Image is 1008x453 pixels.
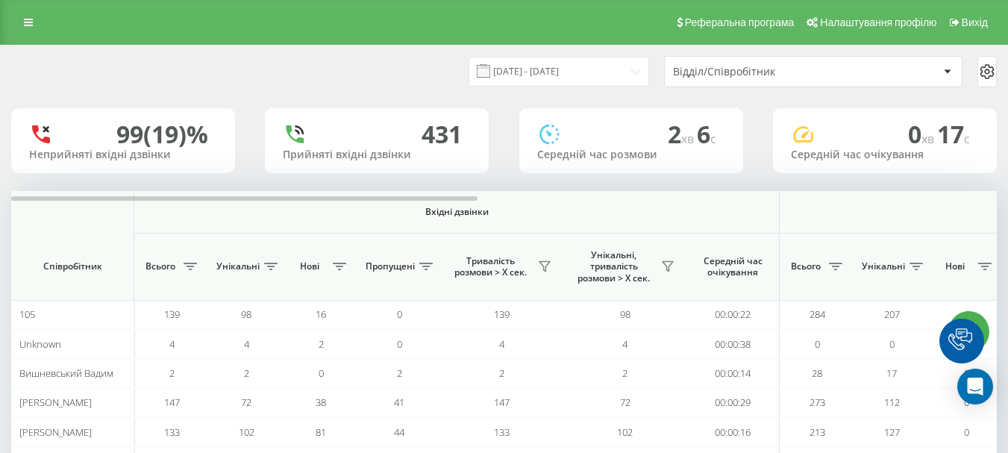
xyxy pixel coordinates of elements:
div: 99 (19)% [116,120,208,149]
span: 127 [884,425,900,439]
div: 431 [422,120,462,149]
td: 00:00:29 [686,388,780,417]
span: 133 [164,425,180,439]
span: 2 [397,366,402,380]
span: Реферальна програма [685,16,795,28]
span: 0 [397,307,402,321]
div: Відділ/Співробітник [673,66,851,78]
td: 00:00:22 [686,300,780,329]
span: 2 [499,366,504,380]
div: Середній час очікування [791,149,979,161]
span: 133 [494,425,510,439]
span: 2 [244,366,249,380]
span: 139 [494,307,510,321]
span: хв [921,131,937,147]
span: Нові [936,260,974,272]
span: 0 [964,307,969,321]
span: 6 [697,118,716,150]
span: Пропущені [366,260,415,272]
span: 4 [499,337,504,351]
span: 98 [241,307,251,321]
span: 4 [622,337,627,351]
span: 105 [19,307,35,321]
span: Тривалість розмови > Х сек. [448,255,533,278]
span: 98 [620,307,630,321]
span: 213 [810,425,825,439]
span: 284 [810,307,825,321]
span: Нові [291,260,328,272]
span: 16 [316,307,326,321]
span: 81 [316,425,326,439]
div: Open Intercom Messenger [957,369,993,404]
div: Неприйняті вхідні дзвінки [29,149,217,161]
span: 139 [164,307,180,321]
span: 2 [169,366,175,380]
span: 102 [239,425,254,439]
span: 4 [244,337,249,351]
span: 147 [164,396,180,409]
span: 41 [394,396,404,409]
span: 2 [622,366,627,380]
span: c [964,131,970,147]
span: [PERSON_NAME] [19,425,92,439]
span: 4 [169,337,175,351]
span: Вихід [962,16,988,28]
span: Всього [787,260,824,272]
div: Середній час розмови [537,149,725,161]
span: 0 [397,337,402,351]
span: 0 [964,425,969,439]
span: 0 [889,337,895,351]
span: Унікальні [216,260,260,272]
span: 72 [620,396,630,409]
span: 17 [937,118,970,150]
span: 2 [319,337,324,351]
span: 273 [810,396,825,409]
span: 28 [812,366,822,380]
span: Unknown [19,337,61,351]
span: 112 [884,396,900,409]
span: 0 [815,337,820,351]
span: Унікальні [862,260,905,272]
span: 38 [316,396,326,409]
div: Прийняті вхідні дзвінки [283,149,471,161]
span: Унікальні, тривалість розмови > Х сек. [571,249,657,284]
td: 00:00:16 [686,417,780,446]
span: Співробітник [24,260,121,272]
span: 0 [908,118,937,150]
td: 00:00:14 [686,359,780,388]
td: 00:00:38 [686,329,780,358]
span: Всього [142,260,179,272]
span: 147 [494,396,510,409]
span: Налаштування профілю [820,16,936,28]
span: 17 [886,366,897,380]
span: 72 [241,396,251,409]
span: 44 [394,425,404,439]
span: хв [681,131,697,147]
span: [PERSON_NAME] [19,396,92,409]
span: Середній час очікування [698,255,768,278]
span: 102 [617,425,633,439]
span: 207 [884,307,900,321]
span: Вишневський Вадим [19,366,113,380]
span: 0 [319,366,324,380]
span: c [710,131,716,147]
span: 2 [668,118,697,150]
span: Вхідні дзвінки [173,206,740,218]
